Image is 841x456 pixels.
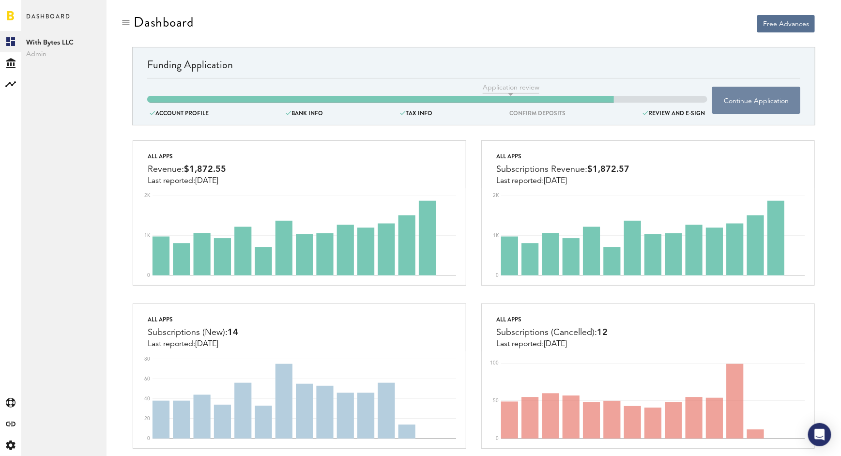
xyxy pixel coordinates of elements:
[144,356,150,361] text: 80
[71,7,106,15] span: Support
[483,83,539,93] span: Application review
[283,108,325,119] div: BANK INFO
[496,273,499,278] text: 0
[496,314,608,325] div: All apps
[587,165,629,174] span: $1,872.57
[144,396,150,401] text: 40
[493,194,499,198] text: 2K
[493,233,499,238] text: 1K
[496,162,629,177] div: Subscriptions Revenue:
[496,325,608,340] div: Subscriptions (Cancelled):
[184,165,226,174] span: $1,872.55
[26,11,71,31] span: Dashboard
[640,108,707,119] div: REVIEW AND E-SIGN
[26,37,102,48] span: With Bytes LLC
[398,108,435,119] div: tax info
[496,151,629,162] div: All apps
[148,151,226,162] div: All apps
[490,361,499,365] text: 100
[757,15,815,32] button: Free Advances
[148,177,226,185] div: Last reported:
[147,436,150,441] text: 0
[148,314,238,325] div: All apps
[544,340,567,348] span: [DATE]
[148,162,226,177] div: Revenue:
[496,177,629,185] div: Last reported:
[134,15,194,30] div: Dashboard
[144,194,151,198] text: 2K
[147,108,211,119] div: ACCOUNT PROFILE
[147,57,800,78] div: Funding Application
[148,340,238,349] div: Last reported:
[26,48,102,60] span: Admin
[228,328,238,337] span: 14
[493,398,499,403] text: 50
[712,87,800,114] button: Continue Application
[147,273,150,278] text: 0
[808,423,831,446] div: Open Intercom Messenger
[496,436,499,441] text: 0
[544,177,567,185] span: [DATE]
[148,325,238,340] div: Subscriptions (New):
[597,328,608,337] span: 12
[195,340,218,348] span: [DATE]
[496,340,608,349] div: Last reported:
[507,108,568,119] div: confirm deposits
[144,233,151,238] text: 1K
[144,416,150,421] text: 20
[195,177,218,185] span: [DATE]
[144,377,150,381] text: 60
